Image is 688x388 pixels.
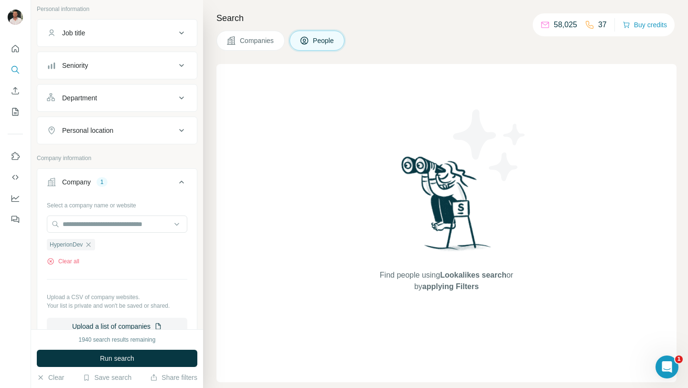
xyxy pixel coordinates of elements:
button: Use Surfe on LinkedIn [8,148,23,165]
img: Surfe Illustration - Woman searching with binoculars [397,154,496,260]
button: Use Surfe API [8,169,23,186]
button: My lists [8,103,23,120]
div: Personal location [62,126,113,135]
button: Quick start [8,40,23,57]
button: Seniority [37,54,197,77]
button: Share filters [150,373,197,382]
span: People [313,36,335,45]
button: Save search [83,373,131,382]
div: 1 [97,178,107,186]
img: Avatar [8,10,23,25]
span: HyperionDev [50,240,83,249]
span: applying Filters [422,282,479,291]
button: Clear all [47,257,79,266]
button: Company1 [37,171,197,197]
p: 58,025 [554,19,577,31]
button: Buy credits [623,18,667,32]
p: Company information [37,154,197,162]
button: Clear [37,373,64,382]
button: Department [37,86,197,109]
button: Run search [37,350,197,367]
button: Job title [37,22,197,44]
button: Feedback [8,211,23,228]
span: 1 [675,356,683,363]
span: Find people using or by [370,269,523,292]
button: Search [8,61,23,78]
div: Company [62,177,91,187]
button: Dashboard [8,190,23,207]
p: 37 [598,19,607,31]
h4: Search [216,11,677,25]
span: Run search [100,354,134,363]
div: Select a company name or website [47,197,187,210]
iframe: Intercom live chat [656,356,678,378]
p: Upload a CSV of company websites. [47,293,187,302]
span: Lookalikes search [440,271,506,279]
div: Job title [62,28,85,38]
span: Companies [240,36,275,45]
div: Department [62,93,97,103]
img: Surfe Illustration - Stars [447,102,533,188]
p: Your list is private and won't be saved or shared. [47,302,187,310]
button: Enrich CSV [8,82,23,99]
button: Personal location [37,119,197,142]
button: Upload a list of companies [47,318,187,335]
div: 1940 search results remaining [79,335,156,344]
p: Personal information [37,5,197,13]
div: Seniority [62,61,88,70]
